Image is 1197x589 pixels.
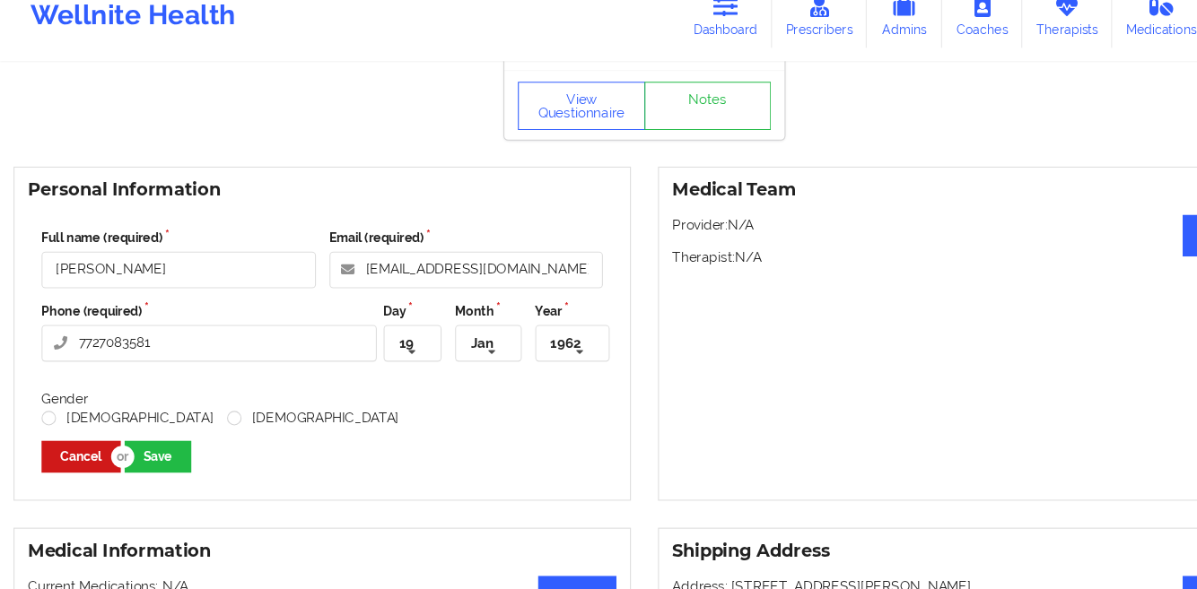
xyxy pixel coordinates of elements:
[26,529,572,550] h3: Medical Information
[39,408,198,423] label: [DEMOGRAPHIC_DATA]
[631,13,717,72] a: Dashboard
[306,261,561,295] input: Email address
[26,194,572,214] h3: Personal Information
[39,239,293,257] label: Full name (required)
[717,13,806,72] a: Prescribers
[875,13,949,72] a: Coaches
[39,307,350,325] label: Phone (required)
[598,103,717,148] a: Notes
[306,239,561,257] label: Email (required)
[625,194,1171,214] h3: Medical Team
[423,307,484,325] label: Month
[625,257,1171,275] p: Therapist: N/A
[39,437,112,466] button: Cancel
[497,307,566,325] label: Year
[949,13,1033,72] a: Therapists
[39,390,82,404] label: Gender
[511,340,540,352] div: 1962
[1098,227,1171,265] button: Edit
[39,261,293,295] input: Full name
[805,13,875,72] a: Admins
[481,103,599,148] button: View Questionnaire
[1124,13,1197,72] a: Account
[437,340,458,352] div: Jan
[356,307,410,325] label: Day
[26,562,572,580] p: Current Medications: N/A
[211,408,371,423] label: [DEMOGRAPHIC_DATA]
[116,437,178,466] button: Save
[625,562,1171,580] p: Address: [STREET_ADDRESS][PERSON_NAME].
[625,529,1171,550] h3: Shipping Address
[1168,236,1197,307] a: Report Bug
[39,329,350,363] input: Phone number
[1033,13,1125,72] a: Medications
[625,227,1171,245] p: Provider: N/A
